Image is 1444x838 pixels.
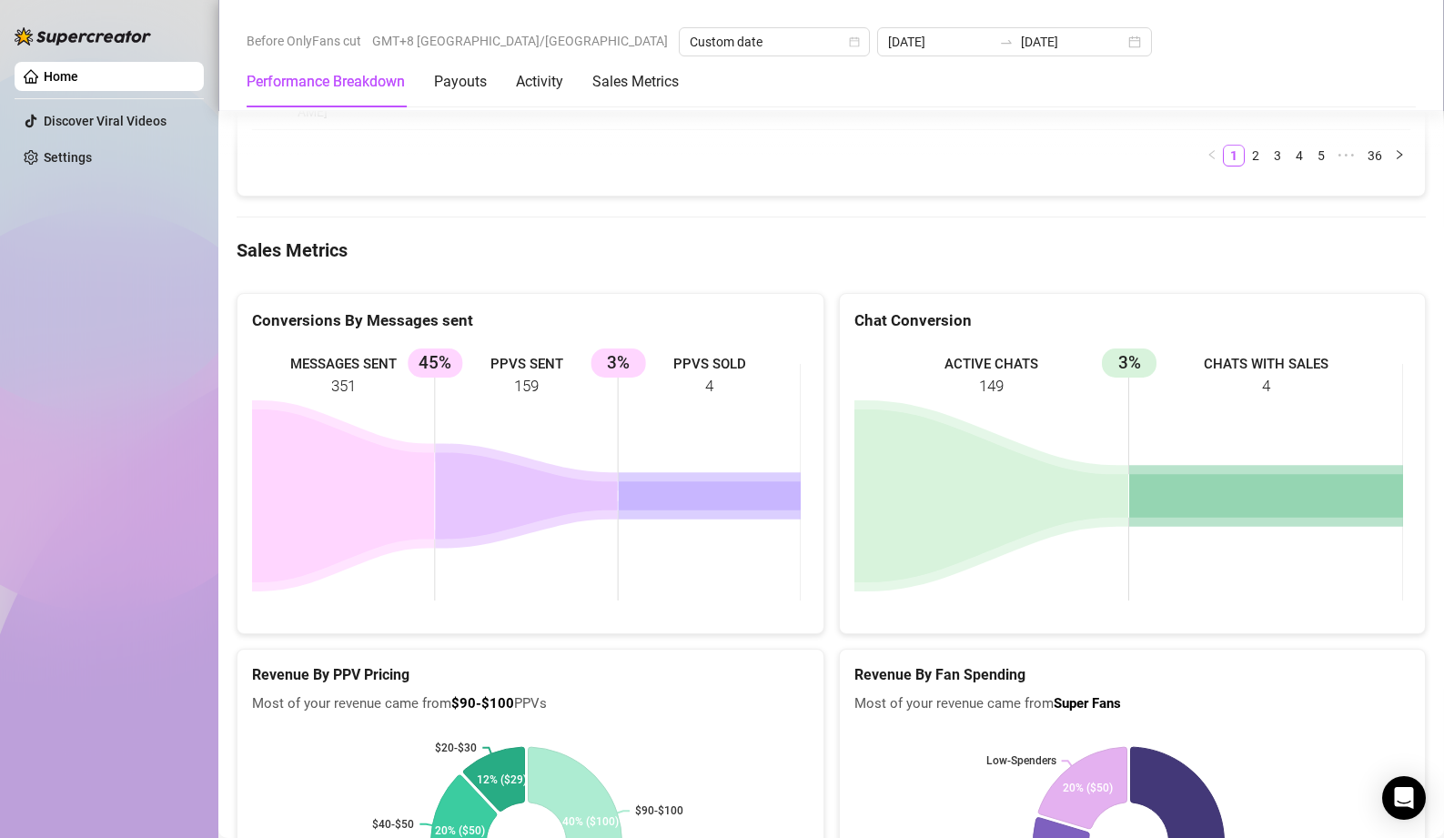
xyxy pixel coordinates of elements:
a: 4 [1289,146,1309,166]
a: Discover Viral Videos [44,114,167,128]
span: ••• [1332,145,1361,167]
li: 36 [1361,145,1388,167]
b: $90-$100 [451,695,514,712]
div: Performance Breakdown [247,71,405,93]
h4: Sales Metrics [237,237,1426,263]
span: calendar [849,36,860,47]
text: $20-$30 [435,742,477,754]
a: Settings [44,150,92,165]
a: 1 [1224,146,1244,166]
button: left [1201,145,1223,167]
a: Home [44,69,78,84]
span: Most of your revenue came from [854,693,1411,715]
span: Most of your revenue came from PPVs [252,693,809,715]
div: Chat Conversion [854,308,1411,333]
button: right [1388,145,1410,167]
div: Activity [516,71,563,93]
li: 5 [1310,145,1332,167]
input: End date [1021,32,1125,52]
li: 1 [1223,145,1245,167]
div: Open Intercom Messenger [1382,776,1426,820]
a: 5 [1311,146,1331,166]
img: logo-BBDzfeDw.svg [15,27,151,45]
span: Custom date [690,28,859,56]
span: [PERSON_NAME] [298,65,332,119]
span: right [1394,149,1405,160]
div: Sales Metrics [592,71,679,93]
text: Low-Spenders [985,754,1055,767]
input: Start date [888,32,992,52]
a: 36 [1362,146,1388,166]
span: GMT+8 [GEOGRAPHIC_DATA]/[GEOGRAPHIC_DATA] [372,27,668,55]
a: 2 [1246,146,1266,166]
span: left [1207,149,1217,160]
a: 3 [1267,146,1287,166]
li: Next 5 Pages [1332,145,1361,167]
li: 3 [1267,145,1288,167]
text: $40-$50 [372,818,414,831]
text: $90-$100 [635,804,683,817]
li: Previous Page [1201,145,1223,167]
div: Payouts [434,71,487,93]
li: 2 [1245,145,1267,167]
h5: Revenue By PPV Pricing [252,664,809,686]
div: Conversions By Messages sent [252,308,809,333]
b: Super Fans [1054,695,1121,712]
li: Next Page [1388,145,1410,167]
h5: Revenue By Fan Spending [854,664,1411,686]
span: swap-right [999,35,1014,49]
li: 4 [1288,145,1310,167]
span: to [999,35,1014,49]
span: Before OnlyFans cut [247,27,361,55]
